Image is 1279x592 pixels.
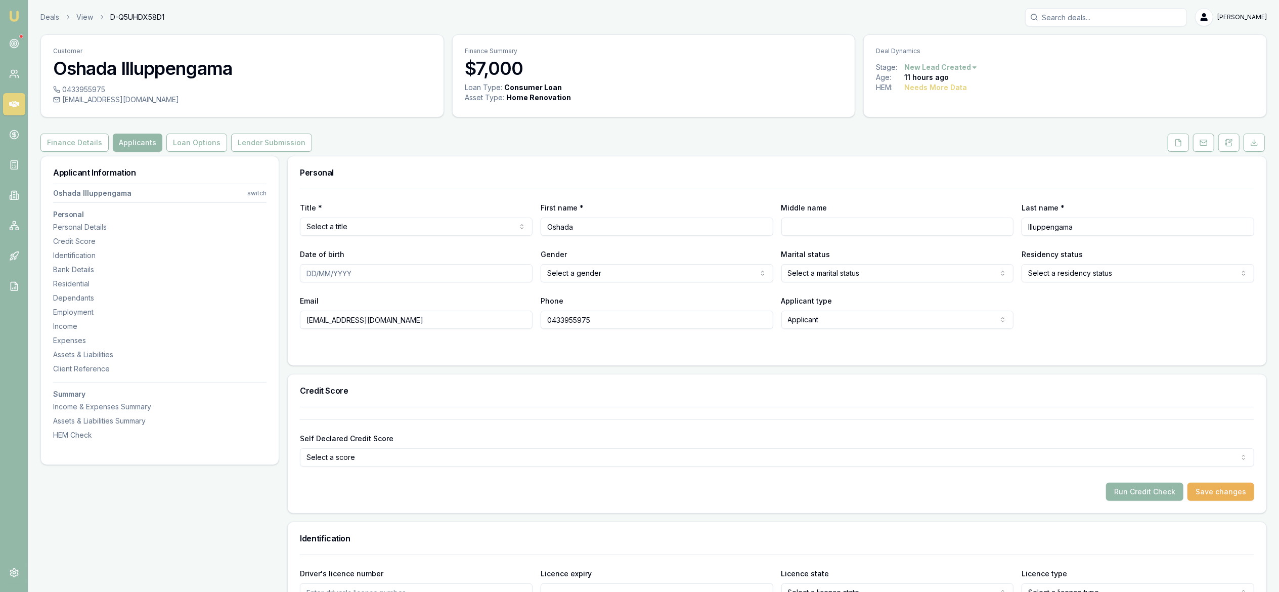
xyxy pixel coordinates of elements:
h3: Personal [300,168,1254,177]
div: Age: [876,72,904,82]
a: Deals [40,12,59,22]
label: Self Declared Credit Score [300,434,393,443]
p: Deal Dynamics [876,47,1254,55]
label: Licence state [781,569,829,578]
label: Phone [541,297,563,305]
div: Needs More Data [904,82,967,93]
input: 0431 234 567 [541,311,773,329]
label: Email [300,297,319,305]
h3: Oshada Illuppengama [53,58,431,78]
div: Stage: [876,62,904,72]
div: Expenses [53,335,267,346]
label: Residency status [1022,250,1083,259]
button: Lender Submission [231,134,312,152]
label: Driver's licence number [300,569,383,578]
h3: Personal [53,211,267,218]
div: Client Reference [53,364,267,374]
a: Finance Details [40,134,111,152]
button: Applicants [113,134,162,152]
span: [PERSON_NAME] [1217,13,1267,21]
span: D-Q5UHDX58D1 [110,12,164,22]
a: View [76,12,93,22]
div: Credit Score [53,236,267,246]
div: Asset Type : [465,93,504,103]
p: Finance Summary [465,47,843,55]
div: switch [247,189,267,197]
label: Date of birth [300,250,344,259]
img: emu-icon-u.png [8,10,20,22]
a: Loan Options [164,134,229,152]
label: Last name * [1022,203,1065,212]
p: Customer [53,47,431,55]
label: Gender [541,250,567,259]
button: Loan Options [166,134,227,152]
button: Save changes [1187,483,1254,501]
div: 0433955975 [53,84,431,95]
button: New Lead Created [904,62,978,72]
h3: Applicant Information [53,168,267,177]
div: Residential [53,279,267,289]
div: Employment [53,307,267,317]
div: HEM Check [53,430,267,440]
div: Consumer Loan [504,82,562,93]
label: Title * [300,203,322,212]
input: Search deals [1025,8,1187,26]
label: Applicant type [781,297,832,305]
div: Home Renovation [506,93,571,103]
h3: Summary [53,391,267,398]
h3: Identification [300,534,1254,542]
nav: breadcrumb [40,12,164,22]
div: HEM: [876,82,904,93]
div: Dependants [53,293,267,303]
div: Identification [53,250,267,261]
div: Oshada Illuppengama [53,188,131,198]
div: Loan Type: [465,82,502,93]
label: Licence type [1022,569,1067,578]
button: Finance Details [40,134,109,152]
h3: $7,000 [465,58,843,78]
button: Run Credit Check [1106,483,1183,501]
a: Applicants [111,134,164,152]
label: Middle name [781,203,827,212]
label: Marital status [781,250,830,259]
input: DD/MM/YYYY [300,264,533,282]
div: Income & Expenses Summary [53,402,267,412]
div: Personal Details [53,222,267,232]
div: Assets & Liabilities Summary [53,416,267,426]
div: Income [53,321,267,331]
div: Assets & Liabilities [53,350,267,360]
a: Lender Submission [229,134,314,152]
div: Bank Details [53,265,267,275]
div: [EMAIL_ADDRESS][DOMAIN_NAME] [53,95,431,105]
div: 11 hours ago [904,72,949,82]
label: First name * [541,203,584,212]
label: Licence expiry [541,569,592,578]
h3: Credit Score [300,387,1254,395]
